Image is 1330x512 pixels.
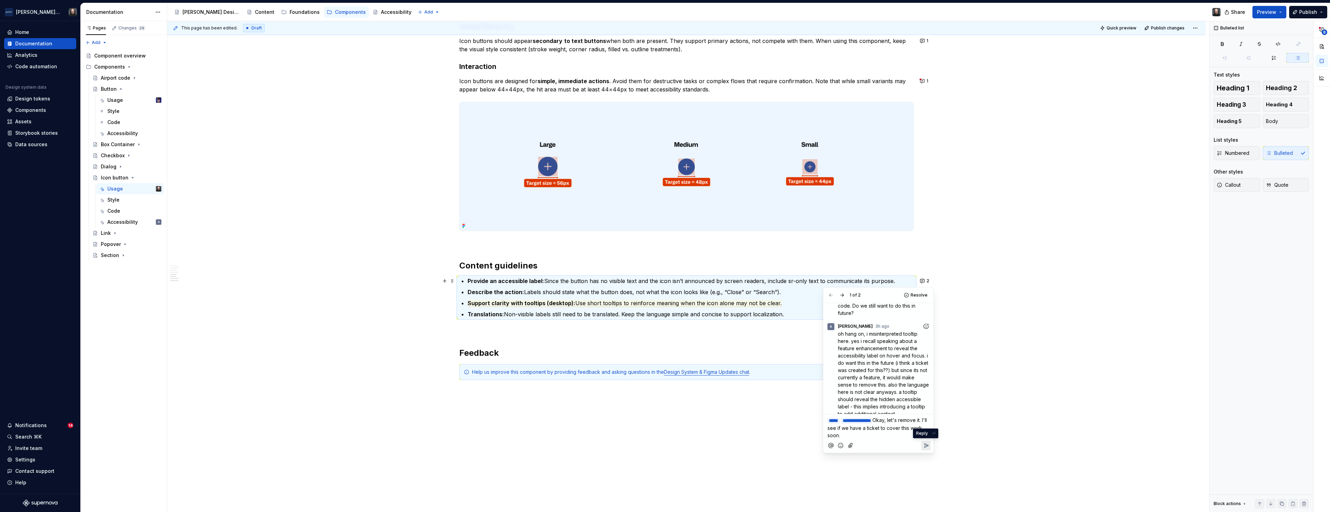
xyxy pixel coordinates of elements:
div: Composer editor [826,414,931,439]
span: Draft [251,25,262,31]
a: Storybook stories [4,127,76,139]
a: Components [4,105,76,116]
span: Heading 1 [1217,85,1249,91]
a: Invite team [4,443,76,454]
div: Code [107,208,120,214]
div: A [158,219,160,226]
h2: Content guidelines [459,260,914,271]
div: Components [94,63,125,70]
a: Accessibility [370,7,414,18]
button: 1 [918,36,931,46]
a: Foundations [278,7,322,18]
div: Documentation [15,40,52,47]
div: Link [101,230,111,237]
button: Share [1221,6,1250,18]
a: Dialog [90,161,164,172]
button: Add [416,7,442,17]
div: Page tree [171,5,414,19]
div: Section [101,252,119,259]
span: Add [424,9,433,15]
div: Checkbox [101,152,125,159]
a: Style [96,106,164,117]
div: Box Container [101,141,135,148]
div: Components [15,107,46,114]
span: Resolve [911,292,928,298]
strong: Provide an accessible label: [468,277,544,284]
span: Share [1231,9,1245,16]
div: Contact support [15,468,54,475]
strong: secondary [533,37,562,44]
div: Notifications [15,422,47,429]
div: Help [15,479,26,486]
img: 628e2ec0-a812-4aa4-b2d9-be4288892959.png [460,102,913,231]
span: 29 [138,25,145,31]
a: Components [324,7,369,18]
p: Icon buttons should appear when both are present. They support primary actions, not compete with ... [459,37,914,53]
div: Dialog [101,163,116,170]
button: Numbered [1214,146,1260,160]
strong: Describe the action: [468,289,524,295]
div: Pages [86,25,106,31]
div: Text styles [1214,71,1240,78]
a: Box Container [90,139,164,150]
span: Currently, we are not firing a tooltip in code. Do we still want to do this in future? [838,295,925,316]
span: Quote [1266,182,1288,188]
div: [PERSON_NAME] Airlines [16,9,60,16]
a: Design tokens [4,93,76,104]
div: Button [101,86,117,92]
span: Add [92,40,100,45]
div: Design system data [6,85,46,90]
span: Heading 2 [1266,85,1297,91]
a: Section [90,250,164,261]
a: Home [4,27,76,38]
button: Add reaction [921,322,931,331]
div: Help us improve this component by providing feedback and asking questions in the . [472,369,909,376]
p: Labels should state what the button does, not what the icon looks like (e.g., “Close” or “Search”). [468,288,914,296]
button: Preview [1252,6,1286,18]
div: Data sources [15,141,47,148]
a: Content [244,7,277,18]
span: Body [1266,118,1278,125]
button: Quote [1263,178,1309,192]
p: Icon buttons are designed for . Avoid them for destructive tasks or complex flows that require co... [459,77,914,94]
span: Quick preview [1107,25,1136,31]
strong: to text buttons [564,37,606,44]
div: Airport code [101,74,130,81]
span: This page has been edited. [181,25,238,31]
div: A [830,324,832,329]
span: Callout [1217,182,1241,188]
span: 1 [926,38,928,44]
div: Block actions [1214,501,1241,506]
div: Assets [15,118,32,125]
div: Components [83,61,164,72]
button: Callout [1214,178,1260,192]
a: Icon button [90,172,164,183]
div: Icon button [101,174,128,181]
a: Assets [4,116,76,127]
a: Airport code [90,72,164,83]
div: Accessibility [107,130,138,137]
div: Foundations [290,9,320,16]
button: Contact support [4,466,76,477]
div: Documentation [86,9,152,16]
button: Heading 4 [1263,98,1309,112]
div: Code [107,119,120,126]
div: 1 of 2 [850,292,861,298]
a: UsageTeunis Vorsteveld [96,183,164,194]
div: [PERSON_NAME] Design [183,9,240,16]
a: Checkbox [90,150,164,161]
span: 1 [926,78,928,84]
button: Quick preview [1098,23,1140,33]
img: Colin LeBlanc [156,97,161,103]
a: Button [90,83,164,95]
button: [PERSON_NAME] AirlinesTeunis Vorsteveld [1,5,79,19]
div: Analytics [15,52,37,59]
div: Home [15,29,29,36]
div: Component overview [94,52,146,59]
strong: simple, immediate actions [538,78,609,85]
span: Okay, let's remove it. I'll see if we have a ticket to cover this work soon. [827,417,928,438]
img: Teunis Vorsteveld [1212,8,1221,16]
strong: Translations: [468,311,504,318]
svg: Supernova Logo [23,500,57,506]
button: Reply [921,441,931,450]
